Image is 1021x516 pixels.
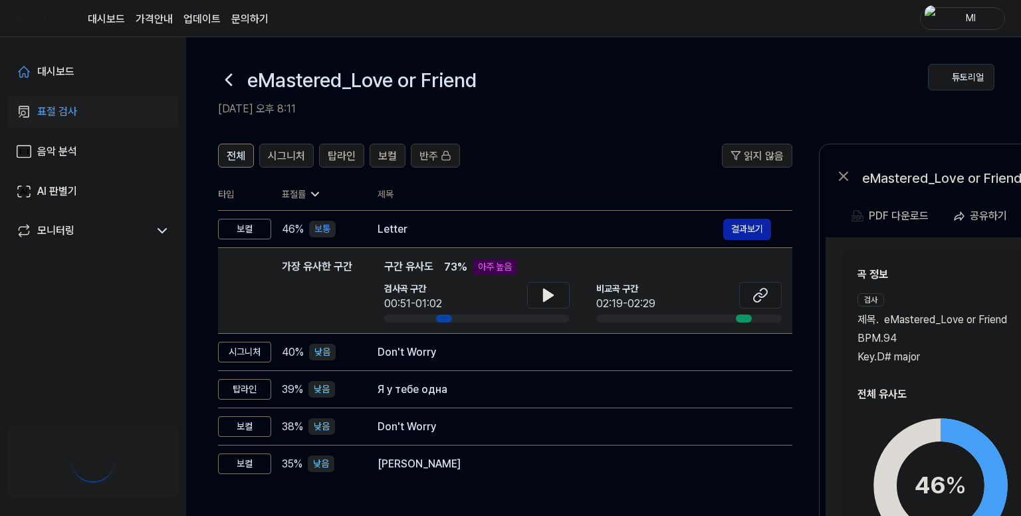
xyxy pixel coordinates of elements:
[183,11,221,27] a: 업데이트
[282,188,356,201] div: 표절률
[218,416,271,437] div: 보컬
[136,11,173,27] button: 가격안내
[869,207,929,225] div: PDF 다운로드
[970,207,1007,225] div: 공유하기
[378,419,771,435] div: Don't Worry
[925,5,941,32] img: profile
[282,456,302,472] span: 35 %
[8,136,178,168] a: 음악 분석
[8,96,178,128] a: 표절 검사
[218,379,271,400] div: 탑라인
[419,148,438,164] span: 반주
[259,144,314,168] button: 시그니처
[596,296,655,312] div: 02:19-02:29
[282,382,303,398] span: 39 %
[309,221,336,237] div: 보통
[378,221,723,237] div: Letter
[915,467,966,503] div: 46
[857,312,879,328] span: 제목 .
[849,203,931,229] button: PDF 다운로드
[722,144,792,168] button: 읽지 않음
[444,259,467,275] span: 73 %
[744,148,784,164] span: 읽지 않음
[37,184,77,199] div: AI 판별기
[378,178,792,210] th: 제목
[218,342,271,362] div: 시그니처
[268,148,305,164] span: 시그니처
[939,72,949,82] img: Help
[884,312,1007,328] span: eMastered_Love or Friend
[378,148,397,164] span: 보컬
[309,344,336,360] div: 낮음
[218,453,271,474] div: 보컬
[378,456,771,472] div: [PERSON_NAME]
[378,344,771,360] div: Don't Worry
[282,221,304,237] span: 46 %
[384,282,442,296] span: 검사곡 구간
[37,64,74,80] div: 대시보드
[596,282,655,296] span: 비교곡 구간
[37,144,77,160] div: 음악 분석
[723,219,771,240] button: 결과보기
[945,11,996,25] div: Ml
[308,455,334,472] div: 낮음
[88,11,125,27] a: 대시보드
[928,64,994,90] button: 튜토리얼
[37,223,74,239] div: 모니터링
[218,219,271,239] div: 보컬
[384,259,433,275] span: 구간 유사도
[857,349,1015,365] div: Key. D# major
[8,56,178,88] a: 대시보드
[328,148,356,164] span: 탑라인
[227,148,245,164] span: 전체
[8,176,178,207] a: AI 판별기
[308,381,335,398] div: 낮음
[16,223,149,239] a: 모니터링
[282,259,352,322] div: 가장 유사한 구간
[308,418,335,435] div: 낮음
[218,101,928,117] h2: [DATE] 오후 8:11
[319,144,364,168] button: 탑라인
[378,382,771,398] div: Я у тебе одна
[370,144,405,168] button: 보컬
[920,7,1005,30] button: profileMl
[37,104,77,120] div: 표절 검사
[857,293,884,307] div: 검사
[945,471,966,499] span: %
[384,296,442,312] div: 00:51-01:02
[411,144,460,168] button: 반주
[947,203,1018,229] button: 공유하기
[218,178,271,211] th: 타입
[282,344,304,360] span: 40 %
[851,210,863,222] img: PDF Download
[473,259,517,275] div: 아주 높음
[857,330,1015,346] div: BPM. 94
[282,419,303,435] span: 38 %
[247,65,477,95] h1: eMastered_Love or Friend
[218,144,254,168] button: 전체
[231,11,269,27] a: 문의하기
